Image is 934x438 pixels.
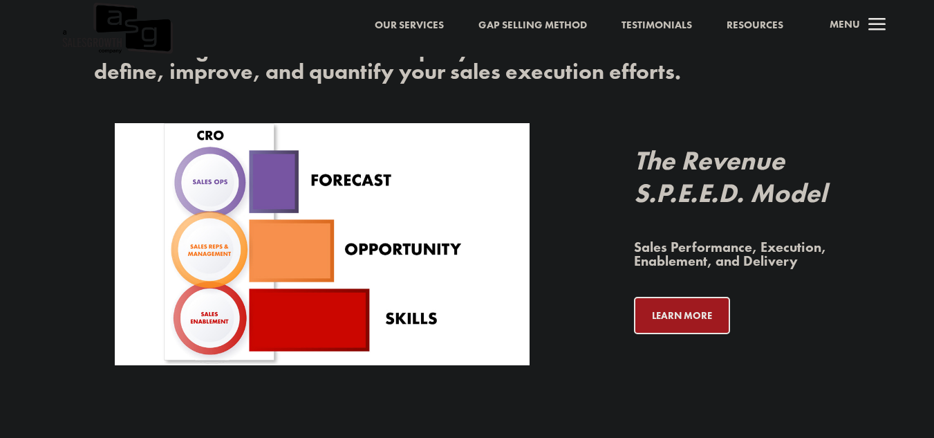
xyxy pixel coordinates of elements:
[830,17,860,31] span: Menu
[375,17,444,35] a: Our Services
[478,17,587,35] a: Gap Selling Method
[634,240,878,275] h3: Sales Performance, Execution, Enablement, and Delivery
[634,145,878,217] h2: The Revenue S.P.E.E.D. Model
[727,17,783,35] a: Resources
[94,39,841,90] h2: Introducing A Sales Growth Company’s sales enablement framework to define, improve, and quantify ...
[863,12,891,39] span: a
[634,297,730,334] a: Learn More
[115,123,530,365] img: Speed-Method-01
[622,17,692,35] a: Testimonials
